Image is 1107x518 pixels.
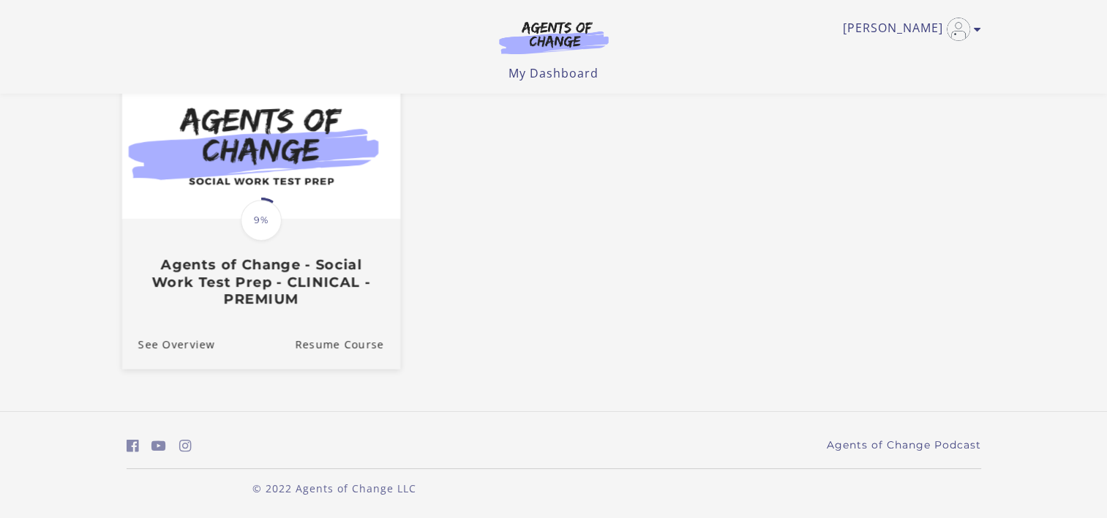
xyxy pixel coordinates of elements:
[127,439,139,453] i: https://www.facebook.com/groups/aswbtestprep (Open in a new window)
[295,320,400,369] a: Agents of Change - Social Work Test Prep - CLINICAL - PREMIUM: Resume Course
[151,435,166,457] a: https://www.youtube.com/c/AgentsofChangeTestPrepbyMeaganMitchell (Open in a new window)
[484,20,624,54] img: Agents of Change Logo
[179,435,192,457] a: https://www.instagram.com/agentsofchangeprep/ (Open in a new window)
[127,435,139,457] a: https://www.facebook.com/groups/aswbtestprep (Open in a new window)
[241,200,282,241] span: 9%
[179,439,192,453] i: https://www.instagram.com/agentsofchangeprep/ (Open in a new window)
[827,438,981,453] a: Agents of Change Podcast
[509,65,598,81] a: My Dashboard
[843,18,974,41] a: Toggle menu
[138,257,383,308] h3: Agents of Change - Social Work Test Prep - CLINICAL - PREMIUM
[127,481,542,496] p: © 2022 Agents of Change LLC
[121,320,214,369] a: Agents of Change - Social Work Test Prep - CLINICAL - PREMIUM: See Overview
[151,439,166,453] i: https://www.youtube.com/c/AgentsofChangeTestPrepbyMeaganMitchell (Open in a new window)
